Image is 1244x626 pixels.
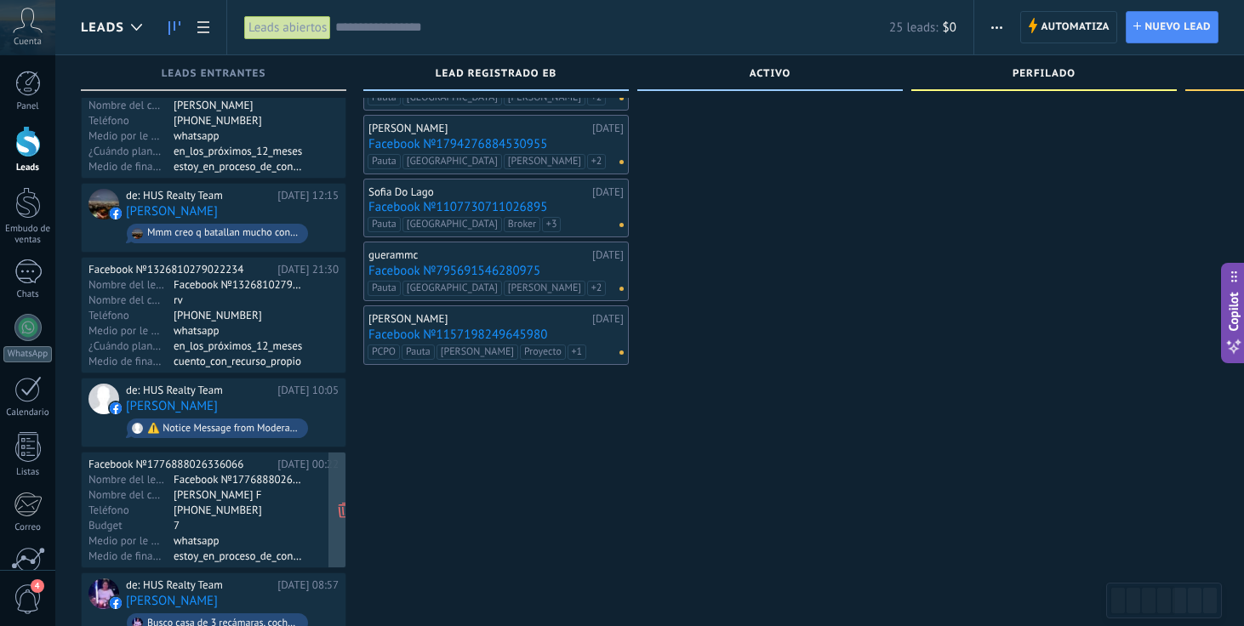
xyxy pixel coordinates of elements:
[436,68,556,80] span: Lead Registrado EB
[889,20,938,36] span: 25 leads:
[174,549,305,562] div: estoy_en_proceso_de_conseguir_un_crédito_hipotecario
[619,96,624,100] span: No hay nada asignado
[88,144,174,157] div: ¿Cuándo planea comprar?
[402,281,502,296] span: [GEOGRAPHIC_DATA]
[174,144,305,157] div: en_los_próximos_12_meses
[88,323,174,337] div: Medio por le que desea ser contactado
[520,344,566,360] span: Proyecto
[277,384,339,397] div: [DATE] 10:05
[88,458,271,471] div: Facebook №1776888026336066
[88,98,174,111] div: Nombre del contacto
[1144,12,1211,43] span: Nuevo lead
[126,384,271,397] div: de: HUS Realty Team
[88,472,174,486] div: Nombre del lead
[126,204,218,219] a: [PERSON_NAME]
[3,289,53,300] div: Chats
[126,399,218,413] a: [PERSON_NAME]
[592,185,624,199] div: [DATE]
[88,159,174,173] div: Medio de financiamiento
[174,487,305,501] div: Antonio Martin Campo F
[402,154,502,169] span: [GEOGRAPHIC_DATA]
[174,354,305,367] div: cuento_con_recurso_propio
[437,344,518,360] span: [PERSON_NAME]
[174,98,305,111] div: Melissa Sánchez
[88,578,119,609] div: Aida Rivera
[88,518,174,532] div: Budget
[88,263,271,276] div: Facebook №1326810279022234
[3,407,53,418] div: Calendario
[31,579,44,593] span: 4
[277,263,339,276] div: [DATE] 21:30
[174,277,305,291] div: Facebook №1326810279022234
[110,597,122,609] img: facebook-sm.svg
[368,327,624,342] a: Facebook №1157198249645980
[88,503,174,516] div: Teléfono
[368,217,401,232] span: Pauta
[368,344,400,360] span: PCPO
[3,162,53,174] div: Leads
[89,68,338,83] div: Leads Entrantes
[277,189,339,202] div: [DATE] 12:15
[368,185,588,199] div: Sofia Do Lago
[368,248,588,262] div: guerammc
[646,68,894,83] div: ACTIVO
[162,68,266,80] span: Leads Entrantes
[88,189,119,219] div: Marcelino Gomez
[174,472,305,486] div: Facebook №1776888026336066
[147,227,300,239] div: Mmm creo q batallan mucho con el servicio. Del agua !!
[126,594,218,608] a: [PERSON_NAME]
[110,208,122,219] img: facebook-sm.svg
[244,15,331,40] div: Leads abiertos
[88,128,174,142] div: Medio por le que desea ser contactado
[368,90,401,105] span: Pauta
[920,68,1168,83] div: Perfilado
[81,20,124,36] span: Leads
[3,224,53,246] div: Embudo de ventas
[277,458,339,471] div: [DATE] 00:22
[88,354,174,367] div: Medio de financiamiento
[14,37,42,48] span: Cuenta
[750,68,790,80] span: ACTIVO
[88,533,174,547] div: Medio por le que desea ser contactado
[88,339,174,352] div: ¿Cuándo planea comprar?
[368,281,401,296] span: Pauta
[368,312,588,326] div: [PERSON_NAME]
[277,578,339,592] div: [DATE] 08:57
[88,487,174,501] div: Nombre del contacto
[592,312,624,326] div: [DATE]
[1041,12,1110,43] span: Automatiza
[504,90,585,105] span: [PERSON_NAME]
[3,522,53,533] div: Correo
[1225,293,1242,332] span: Copilot
[174,339,305,352] div: en_los_próximos_12_meses
[126,578,271,592] div: de: HUS Realty Team
[174,159,305,173] div: estoy_en_proceso_de_conseguir_un_crédito_hipotecario
[368,137,624,151] a: Facebook №1794276884530955
[1126,11,1218,43] a: Nuevo lead
[174,113,305,127] div: +526681010022
[619,287,624,291] span: No hay nada asignado
[504,217,540,232] span: Broker
[619,160,624,164] span: No hay nada asignado
[368,154,401,169] span: Pauta
[1013,68,1076,80] span: Perfilado
[1020,11,1117,43] a: Automatiza
[943,20,956,36] span: $0
[174,323,305,337] div: whatsapp
[174,503,305,516] div: +523314589268
[592,122,624,135] div: [DATE]
[174,128,305,142] div: whatsapp
[368,264,624,278] a: Facebook №795691546280975
[174,308,305,322] div: +523316723648
[174,293,305,306] div: rv
[88,277,174,291] div: Nombre del lead
[619,223,624,227] span: No hay nada asignado
[504,281,585,296] span: [PERSON_NAME]
[126,189,271,202] div: de: HUS Realty Team
[147,423,300,435] div: ⚠️ Notice Message from Moderation Team to Page Admins Group We would like to inform you that your...
[88,293,174,306] div: Nombre del contacto
[88,549,174,562] div: Medio de financiamiento
[88,113,174,127] div: Teléfono
[88,384,119,414] div: Mária Korcsok
[402,90,502,105] span: [GEOGRAPHIC_DATA]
